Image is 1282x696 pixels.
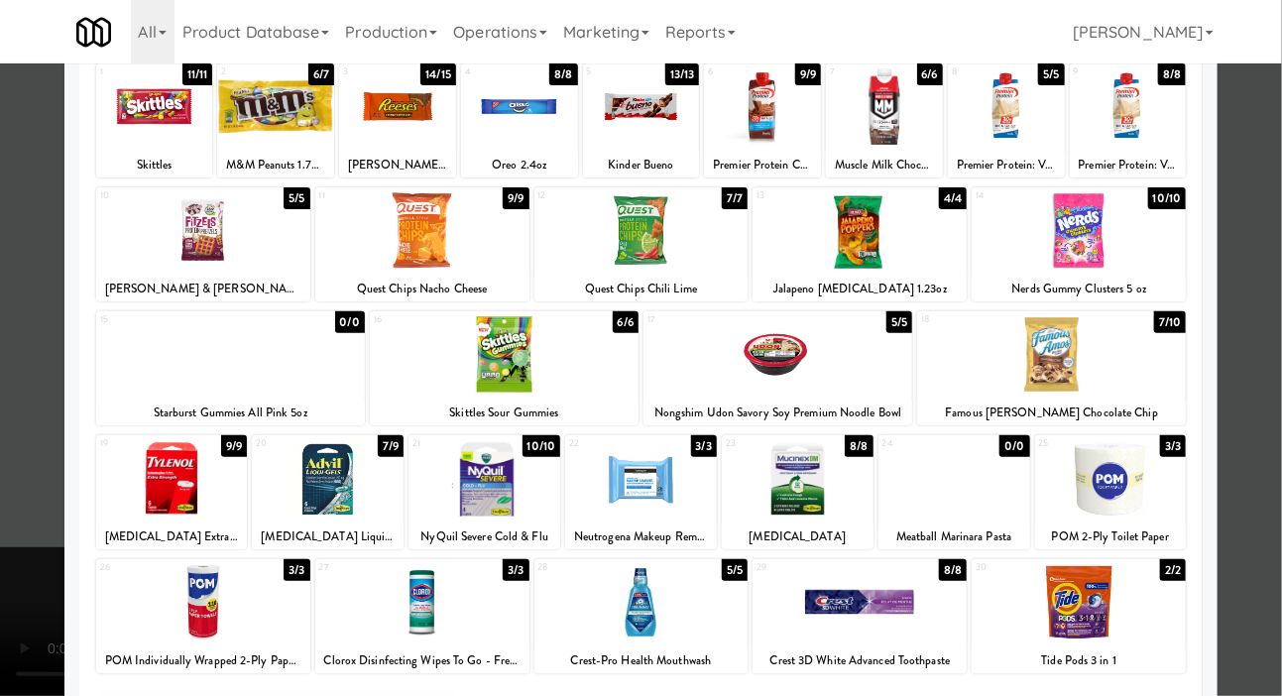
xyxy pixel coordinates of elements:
div: 314/15[PERSON_NAME] Peanut Butter Cups [339,63,456,177]
div: Muscle Milk Chocolate Protein Shake [829,153,940,177]
div: Jalapeno [MEDICAL_DATA] 1.23oz [753,277,967,301]
div: 26/7M&M Peanuts 1.74oz [217,63,334,177]
div: 25 [1039,435,1110,452]
div: 15 [100,311,231,328]
div: Crest-Pro Health Mouthwash [534,648,749,673]
div: Skittles [96,153,213,177]
div: Nerds Gummy Clusters 5 oz [975,277,1183,301]
div: 98/8Premier Protein: Vanilla [1070,63,1187,177]
div: 105/5[PERSON_NAME] & [PERSON_NAME]'S [PERSON_NAME]: 3oz EVERTHING BAGEL [96,187,310,301]
div: Jalapeno [MEDICAL_DATA] 1.23oz [756,277,964,301]
div: 13/13 [665,63,700,85]
div: 5/5 [1038,63,1064,85]
div: 6/7 [308,63,334,85]
div: Starburst Gummies All Pink 5oz [99,401,362,425]
div: 10 [100,187,203,204]
div: Crest-Pro Health Mouthwash [537,648,746,673]
div: [MEDICAL_DATA] [725,524,871,549]
div: 285/5Crest-Pro Health Mouthwash [534,559,749,673]
div: 11 [319,187,422,204]
div: Premier Protein: Vanilla [1073,153,1184,177]
div: Crest 3D White Advanced Toothpaste [756,648,964,673]
div: 253/3POM 2-Ply Toilet Paper [1035,435,1187,549]
div: 2 [221,63,276,80]
div: 69/9Premier Protein Chocolate [704,63,821,177]
div: M&M Peanuts 1.74oz [217,153,334,177]
div: Oreo 2.4oz [461,153,578,177]
div: [MEDICAL_DATA] Extra Strength Travel Size [96,524,248,549]
div: 8/8 [939,559,967,581]
div: 76/6Muscle Milk Chocolate Protein Shake [826,63,943,177]
div: [MEDICAL_DATA] Extra Strength Travel Size [99,524,245,549]
div: 85/5Premier Protein: Vanilla [948,63,1065,177]
div: 20 [256,435,327,452]
div: 1410/10Nerds Gummy Clusters 5 oz [972,187,1186,301]
div: Meatball Marinara Pasta [878,524,1030,549]
div: 5/5 [886,311,912,333]
div: 238/8[MEDICAL_DATA] [722,435,874,549]
div: Kinder Bueno [586,153,697,177]
div: 3/3 [503,559,528,581]
div: Crest 3D White Advanced Toothpaste [753,648,967,673]
div: Premier Protein: Vanilla [1070,153,1187,177]
div: Muscle Milk Chocolate Protein Shake [826,153,943,177]
div: 7/9 [378,435,404,457]
div: 3/3 [691,435,717,457]
div: 7 [830,63,884,80]
div: 302/2Tide Pods 3 in 1 [972,559,1186,673]
div: 2/2 [1160,559,1186,581]
div: 10/10 [1148,187,1187,209]
div: 12 [538,187,641,204]
div: Tide Pods 3 in 1 [975,648,1183,673]
div: 8/8 [549,63,577,85]
div: 10/10 [523,435,561,457]
div: 134/4Jalapeno [MEDICAL_DATA] 1.23oz [753,187,967,301]
div: 2110/10NyQuil Severe Cold & Flu [408,435,560,549]
div: Nongshim Udon Savory Soy Premium Noodle Bowl [646,401,909,425]
div: [MEDICAL_DATA] Liqui-Gels Trial Pack [252,524,404,549]
div: 298/8Crest 3D White Advanced Toothpaste [753,559,967,673]
div: 8 [952,63,1006,80]
div: Skittles [99,153,210,177]
div: 48/8Oreo 2.4oz [461,63,578,177]
div: 1 [100,63,155,80]
div: Meatball Marinara Pasta [881,524,1027,549]
div: 3/3 [1160,435,1186,457]
div: 127/7Quest Chips Chili Lime [534,187,749,301]
div: 0/0 [999,435,1029,457]
div: Clorox Disinfecting Wipes To Go - Fresh Scent [315,648,529,673]
div: [MEDICAL_DATA] [722,524,874,549]
div: Neutrogena Makeup Remover Wipes [565,524,717,549]
div: 150/0Starburst Gummies All Pink 5oz [96,311,365,425]
div: 6/6 [613,311,639,333]
div: Oreo 2.4oz [464,153,575,177]
div: 29 [757,559,860,576]
div: 7/10 [1154,311,1186,333]
div: 7/7 [722,187,748,209]
div: 207/9[MEDICAL_DATA] Liqui-Gels Trial Pack [252,435,404,549]
div: Quest Chips Chili Lime [537,277,746,301]
div: POM 2-Ply Toilet Paper [1038,524,1184,549]
div: 9/9 [503,187,528,209]
div: 5/5 [722,559,748,581]
div: [MEDICAL_DATA] Liqui-Gels Trial Pack [255,524,401,549]
div: 8/8 [1158,63,1186,85]
div: Famous [PERSON_NAME] Chocolate Chip [917,401,1186,425]
div: Skittles Sour Gummies [370,401,639,425]
div: 24 [882,435,954,452]
div: 3 [343,63,398,80]
div: 223/3Neutrogena Makeup Remover Wipes [565,435,717,549]
div: 27 [319,559,422,576]
div: Famous [PERSON_NAME] Chocolate Chip [920,401,1183,425]
div: 513/13Kinder Bueno [583,63,700,177]
div: [PERSON_NAME] & [PERSON_NAME]'S [PERSON_NAME]: 3oz EVERTHING BAGEL [96,277,310,301]
div: 5/5 [284,187,309,209]
div: 9 [1074,63,1128,80]
div: 273/3Clorox Disinfecting Wipes To Go - Fresh Scent [315,559,529,673]
div: 30 [976,559,1079,576]
div: 263/3POM Individually Wrapped 2-Ply Paper Towels [96,559,310,673]
div: Premier Protein: Vanilla [948,153,1065,177]
div: 111/11Skittles [96,63,213,177]
div: Premier Protein: Vanilla [951,153,1062,177]
div: 175/5Nongshim Udon Savory Soy Premium Noodle Bowl [643,311,912,425]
